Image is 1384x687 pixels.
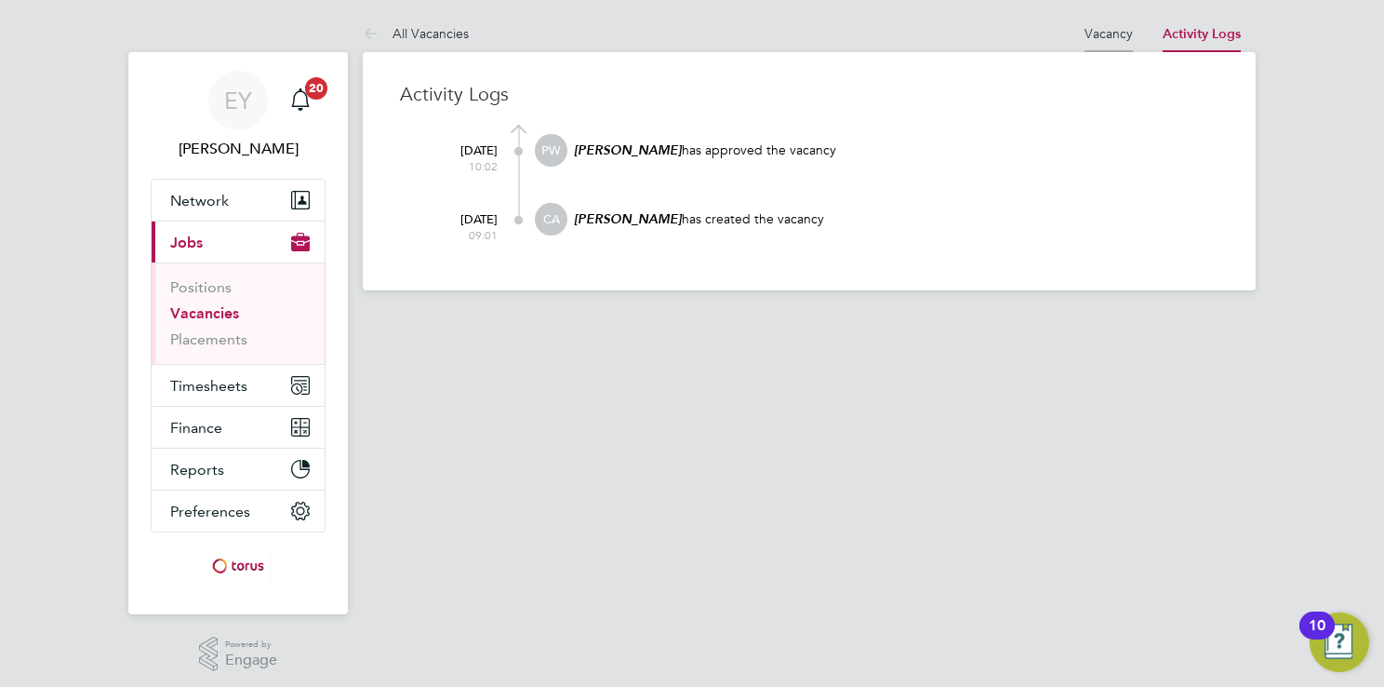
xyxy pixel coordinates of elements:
[282,71,319,130] a: 20
[423,159,498,174] span: 10:02
[225,653,277,668] span: Engage
[170,461,224,478] span: Reports
[423,203,498,242] div: [DATE]
[151,551,326,581] a: Go to home page
[170,234,203,251] span: Jobs
[535,134,567,167] span: PW
[572,210,1218,228] p: has created the vacancy
[151,138,326,160] span: Emma Young
[572,141,1218,159] p: has approved the vacancy
[535,203,567,236] span: CA
[1085,25,1133,42] a: Vacancy
[170,278,232,296] a: Positions
[152,449,325,490] button: Reports
[199,637,278,672] a: Powered byEngage
[1163,26,1241,42] a: Activity Logs
[423,134,498,173] div: [DATE]
[206,551,271,581] img: torus-logo-retina.png
[170,419,222,437] span: Finance
[170,304,239,322] a: Vacancies
[152,407,325,448] button: Finance
[400,82,1218,106] h3: Activity Logs
[1310,613,1369,672] button: Open Resource Center, 10 new notifications
[152,365,325,406] button: Timesheets
[423,228,498,243] span: 09:01
[152,491,325,532] button: Preferences
[305,77,327,100] span: 20
[170,192,229,209] span: Network
[224,88,252,113] span: EY
[128,52,348,614] nav: Main navigation
[170,377,247,395] span: Timesheets
[152,263,325,364] div: Jobs
[170,330,247,348] a: Placements
[152,180,325,221] button: Network
[1309,626,1325,650] div: 10
[170,503,250,520] span: Preferences
[152,222,325,263] button: Jobs
[151,71,326,160] a: EY[PERSON_NAME]
[574,211,682,227] em: [PERSON_NAME]
[363,25,469,42] a: All Vacancies
[225,637,277,653] span: Powered by
[574,142,682,158] em: [PERSON_NAME]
